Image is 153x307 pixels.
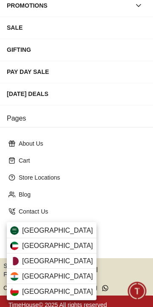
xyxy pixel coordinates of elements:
[10,226,19,235] img: Saudi Arabia
[10,257,19,265] img: Qatar
[128,282,147,301] div: Chat Widget
[22,256,93,266] span: [GEOGRAPHIC_DATA]
[22,225,93,236] span: [GEOGRAPHIC_DATA]
[10,287,19,296] img: Oman
[22,241,93,251] span: [GEOGRAPHIC_DATA]
[10,272,19,281] img: India
[22,287,93,297] span: [GEOGRAPHIC_DATA]
[10,242,19,250] img: Kuwait
[22,271,93,282] span: [GEOGRAPHIC_DATA]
